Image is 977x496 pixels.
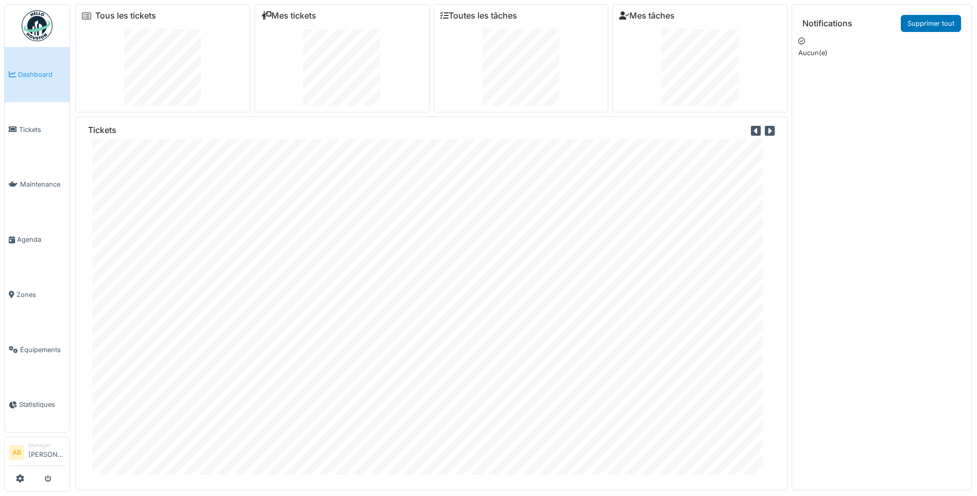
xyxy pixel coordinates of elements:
[5,157,70,212] a: Maintenance
[5,102,70,157] a: Tickets
[440,11,517,21] a: Toutes les tâches
[18,70,65,79] span: Dashboard
[798,48,965,58] p: Aucun(e)
[261,11,316,21] a: Mes tickets
[16,290,65,300] span: Zones
[802,19,852,28] h6: Notifications
[5,322,70,377] a: Équipements
[88,125,116,135] h6: Tickets
[19,125,65,135] span: Tickets
[17,235,65,244] span: Agenda
[28,441,65,464] li: [PERSON_NAME]
[901,15,961,32] a: Supprimer tout
[9,445,24,460] li: AB
[95,11,156,21] a: Tous les tickets
[28,441,65,449] div: Manager
[20,179,65,189] span: Maintenance
[5,267,70,322] a: Zones
[5,377,70,433] a: Statistiques
[19,400,65,409] span: Statistiques
[5,47,70,102] a: Dashboard
[20,345,65,355] span: Équipements
[9,441,65,466] a: AB Manager[PERSON_NAME]
[5,212,70,267] a: Agenda
[22,10,53,41] img: Badge_color-CXgf-gQk.svg
[619,11,675,21] a: Mes tâches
